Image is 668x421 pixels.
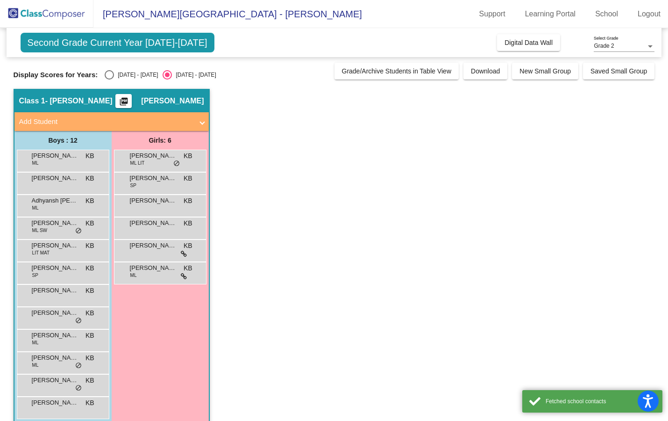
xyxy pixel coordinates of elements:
span: do_not_disturb_alt [75,227,82,235]
span: do_not_disturb_alt [75,385,82,392]
span: [PERSON_NAME] [130,196,177,205]
span: [PERSON_NAME] [130,241,177,250]
span: Display Scores for Years: [14,71,98,79]
span: [PERSON_NAME] [32,151,78,160]
span: KB [85,196,94,206]
button: New Small Group [512,63,578,80]
span: [PERSON_NAME] [32,308,78,318]
div: Boys : 12 [14,131,112,150]
span: New Small Group [519,67,571,75]
span: Digital Data Wall [505,39,553,46]
button: Download [463,63,507,80]
span: [PERSON_NAME] [32,331,78,340]
span: Second Grade Current Year [DATE]-[DATE] [21,33,214,52]
span: [PERSON_NAME] [130,174,177,183]
a: School [588,7,625,22]
mat-panel-title: Add Student [19,116,193,127]
mat-icon: picture_as_pdf [118,97,129,110]
span: Download [471,67,500,75]
button: Digital Data Wall [497,34,560,51]
span: SP [32,272,38,279]
button: Print Students Details [115,94,132,108]
span: KB [184,174,192,183]
span: KB [184,218,192,228]
button: Grade/Archive Students in Table View [334,63,459,80]
a: Logout [630,7,668,22]
span: ML LIT [130,160,145,167]
span: ML [32,204,39,211]
span: [PERSON_NAME][GEOGRAPHIC_DATA] - [PERSON_NAME] [93,7,362,22]
span: ML [32,362,39,369]
span: do_not_disturb_alt [173,160,180,167]
span: [PERSON_NAME] [32,263,78,273]
span: Saved Small Group [590,67,647,75]
span: KB [85,151,94,161]
span: Class 1 [19,96,45,106]
span: ML SW [32,227,47,234]
mat-expansion-panel-header: Add Student [14,112,209,131]
span: [PERSON_NAME] [32,174,78,183]
a: Support [472,7,513,22]
span: SP [130,182,136,189]
span: KB [184,151,192,161]
span: LIT MAT [32,249,50,256]
span: ML [130,272,137,279]
span: ML [32,339,39,346]
span: - [PERSON_NAME] [45,96,113,106]
span: KB [184,196,192,206]
span: KB [85,241,94,251]
span: KB [85,308,94,318]
span: Grade 2 [594,43,614,49]
span: [PERSON_NAME] [141,96,204,106]
div: [DATE] - [DATE] [114,71,158,79]
span: KB [85,398,94,408]
span: KB [85,174,94,183]
span: ML [32,160,39,167]
span: KB [85,286,94,296]
span: [PERSON_NAME] [130,263,177,273]
span: Grade/Archive Students in Table View [342,67,452,75]
span: [PERSON_NAME] [32,353,78,363]
span: KB [85,331,94,341]
div: Girls: 6 [112,131,209,150]
span: [PERSON_NAME] [32,218,78,228]
span: KB [184,263,192,273]
span: KB [85,353,94,363]
span: Adhyansh [PERSON_NAME] [32,196,78,205]
span: KB [184,241,192,251]
div: [DATE] - [DATE] [172,71,216,79]
span: [PERSON_NAME] [32,376,78,385]
span: [PERSON_NAME] [32,398,78,407]
span: [PERSON_NAME] [32,241,78,250]
span: KB [85,218,94,228]
span: [PERSON_NAME] [130,151,177,160]
button: Saved Small Group [583,63,654,80]
a: Learning Portal [518,7,583,22]
span: [PERSON_NAME] [32,286,78,295]
span: KB [85,263,94,273]
span: [PERSON_NAME] [130,218,177,228]
div: Fetched school contacts [546,397,655,406]
span: do_not_disturb_alt [75,362,82,370]
span: KB [85,376,94,385]
span: do_not_disturb_alt [75,317,82,325]
mat-radio-group: Select an option [105,70,216,80]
